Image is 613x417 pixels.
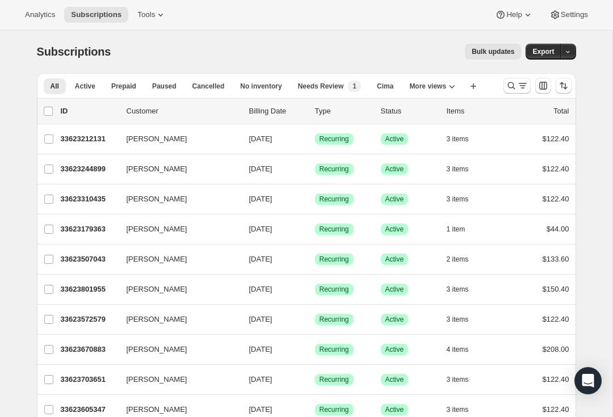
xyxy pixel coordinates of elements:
button: More views [402,78,462,94]
div: 33623670883[PERSON_NAME][DATE]SuccessRecurringSuccessActive4 items$208.00 [61,342,569,357]
button: [PERSON_NAME] [120,340,233,359]
p: 33623605347 [61,404,117,415]
span: Active [385,195,404,204]
span: [PERSON_NAME] [127,284,187,295]
span: $133.60 [543,255,569,263]
span: Active [385,225,404,234]
button: 3 items [447,311,481,327]
button: Export [526,44,561,60]
span: Recurring [320,134,349,144]
button: Search and filter results [503,78,531,94]
span: 3 items [447,405,469,414]
span: Export [532,47,554,56]
div: 33623244899[PERSON_NAME][DATE]SuccessRecurringSuccessActive3 items$122.40 [61,161,569,177]
button: 4 items [447,342,481,357]
p: 33623670883 [61,344,117,355]
span: Recurring [320,375,349,384]
p: 33623179363 [61,224,117,235]
span: Bulk updates [472,47,514,56]
span: $44.00 [547,225,569,233]
span: $122.40 [543,405,569,414]
button: Subscriptions [64,7,128,23]
button: 3 items [447,281,481,297]
div: 33623507043[PERSON_NAME][DATE]SuccessRecurringSuccessActive2 items$133.60 [61,251,569,267]
span: [PERSON_NAME] [127,163,187,175]
button: Tools [131,7,173,23]
span: No inventory [240,82,282,91]
span: Active [75,82,95,91]
span: 3 items [447,315,469,324]
span: Prepaid [111,82,136,91]
span: 2 items [447,255,469,264]
span: Paused [152,82,177,91]
span: Recurring [320,255,349,264]
button: [PERSON_NAME] [120,190,233,208]
button: 3 items [447,372,481,387]
span: 3 items [447,285,469,294]
span: [DATE] [249,255,272,263]
span: Tools [137,10,155,19]
p: 33623572579 [61,314,117,325]
span: 3 items [447,195,469,204]
span: 4 items [447,345,469,354]
p: 33623244899 [61,163,117,175]
button: [PERSON_NAME] [120,130,233,148]
span: [PERSON_NAME] [127,133,187,145]
div: 33623179363[PERSON_NAME][DATE]SuccessRecurringSuccessActive1 item$44.00 [61,221,569,237]
button: 3 items [447,131,481,147]
span: [DATE] [249,225,272,233]
span: [PERSON_NAME] [127,224,187,235]
span: [PERSON_NAME] [127,314,187,325]
div: 33623572579[PERSON_NAME][DATE]SuccessRecurringSuccessActive3 items$122.40 [61,311,569,327]
span: Active [385,345,404,354]
button: [PERSON_NAME] [120,280,233,298]
span: [DATE] [249,375,272,384]
span: Cancelled [192,82,225,91]
p: 33623703651 [61,374,117,385]
span: 1 [352,82,356,91]
span: Active [385,405,404,414]
span: $122.40 [543,375,569,384]
button: [PERSON_NAME] [120,370,233,389]
span: $208.00 [543,345,569,353]
span: $122.40 [543,315,569,323]
button: 3 items [447,191,481,207]
span: Recurring [320,195,349,204]
button: 2 items [447,251,481,267]
button: 1 item [447,221,478,237]
span: Help [506,10,522,19]
span: Active [385,285,404,294]
span: [DATE] [249,315,272,323]
span: [PERSON_NAME] [127,344,187,355]
p: 33623801955 [61,284,117,295]
span: $122.40 [543,195,569,203]
button: [PERSON_NAME] [120,160,233,178]
span: [DATE] [249,405,272,414]
span: [DATE] [249,285,272,293]
button: [PERSON_NAME] [120,250,233,268]
span: [DATE] [249,165,272,173]
div: IDCustomerBilling DateTypeStatusItemsTotal [61,106,569,117]
p: ID [61,106,117,117]
button: Customize table column order and visibility [535,78,551,94]
span: $122.40 [543,165,569,173]
span: Needs Review [298,82,344,91]
button: Create new view [464,78,482,94]
span: Active [385,165,404,174]
button: [PERSON_NAME] [120,220,233,238]
span: Active [385,315,404,324]
p: 33623310435 [61,193,117,205]
span: Active [385,375,404,384]
span: [PERSON_NAME] [127,374,187,385]
span: Analytics [25,10,55,19]
div: Items [447,106,503,117]
span: $150.40 [543,285,569,293]
div: Open Intercom Messenger [574,367,602,394]
p: Status [381,106,438,117]
span: 3 items [447,134,469,144]
span: [DATE] [249,134,272,143]
span: All [51,82,59,91]
span: Active [385,134,404,144]
div: 33623212131[PERSON_NAME][DATE]SuccessRecurringSuccessActive3 items$122.40 [61,131,569,147]
span: Cima [377,82,393,91]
